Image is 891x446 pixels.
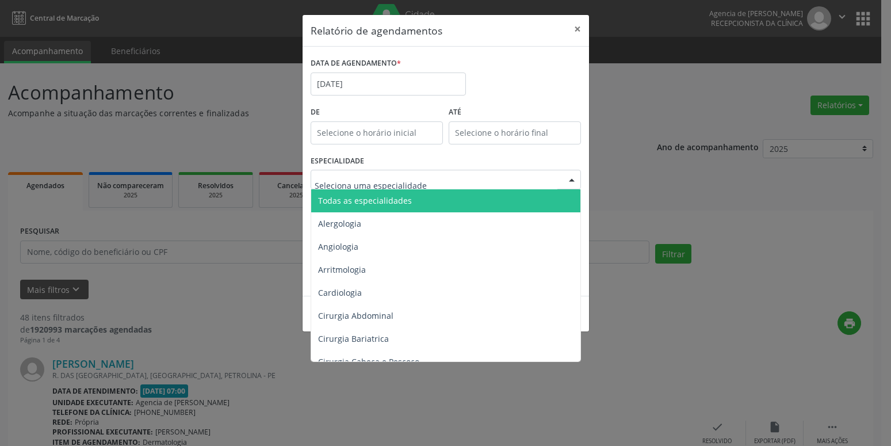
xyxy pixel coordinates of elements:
label: ESPECIALIDADE [311,153,364,170]
button: Close [566,15,589,43]
input: Selecione o horário final [449,121,581,144]
input: Selecione uma data ou intervalo [311,73,466,96]
span: Cirurgia Cabeça e Pescoço [318,356,419,367]
input: Seleciona uma especialidade [315,174,557,197]
label: De [311,104,443,121]
span: Cirurgia Bariatrica [318,333,389,344]
label: DATA DE AGENDAMENTO [311,55,401,73]
label: ATÉ [449,104,581,121]
span: Todas as especialidades [318,195,412,206]
span: Cardiologia [318,287,362,298]
input: Selecione o horário inicial [311,121,443,144]
span: Cirurgia Abdominal [318,310,393,321]
span: Alergologia [318,218,361,229]
h5: Relatório de agendamentos [311,23,442,38]
span: Arritmologia [318,264,366,275]
span: Angiologia [318,241,358,252]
